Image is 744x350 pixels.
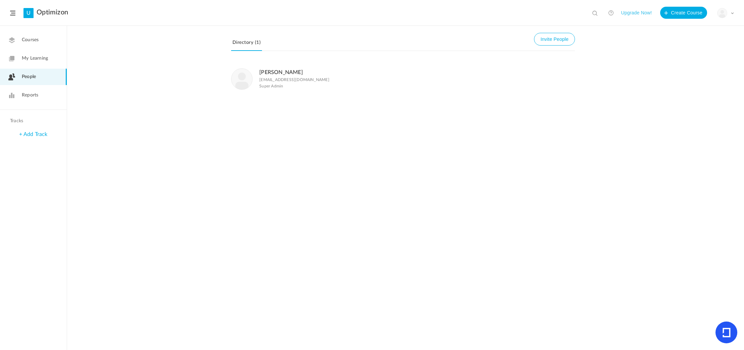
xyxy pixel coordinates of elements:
[10,118,55,124] h4: Tracks
[259,77,329,82] p: [EMAIL_ADDRESS][DOMAIN_NAME]
[534,33,575,46] button: Invite People
[22,73,36,80] span: People
[660,7,707,19] button: Create Course
[259,84,283,88] span: Super Admin
[231,69,252,89] img: user-image.png
[22,37,39,44] span: Courses
[37,8,68,16] a: Optimizon
[19,132,47,137] a: + Add Track
[22,55,48,62] span: My Learning
[259,70,303,75] a: [PERSON_NAME]
[621,7,652,19] button: Upgrade Now!
[23,8,34,18] a: U
[22,92,38,99] span: Reports
[231,38,262,51] a: Directory (1)
[718,8,727,18] img: user-image.png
